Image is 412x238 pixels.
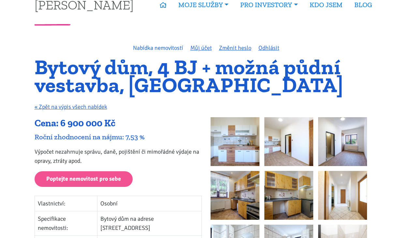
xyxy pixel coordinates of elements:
[97,196,201,211] td: Osobní
[35,58,378,94] h1: Bytový dům, 4 BJ + možná půdní vestavba, [GEOGRAPHIC_DATA]
[258,44,279,51] a: Odhlásit
[133,44,183,51] a: Nabídka nemovitostí
[219,44,251,51] a: Změnit heslo
[35,147,202,165] p: Výpočet nezahrnuje správu, daně, pojištění či mimořádné výdaje na opravy, ztráty apod.
[35,211,97,236] td: Specifikace nemovitosti:
[35,196,97,211] td: Vlastnictví:
[35,117,202,130] div: Cena: 6 900 000 Kč
[35,171,133,187] a: Poptejte nemovitost pro sebe
[190,44,212,51] a: Můj účet
[35,133,202,141] div: Roční zhodnocení na nájmu: 7,53 %
[35,103,107,110] a: « Zpět na výpis všech nabídek
[97,211,201,236] td: Bytový dům na adrese [STREET_ADDRESS]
